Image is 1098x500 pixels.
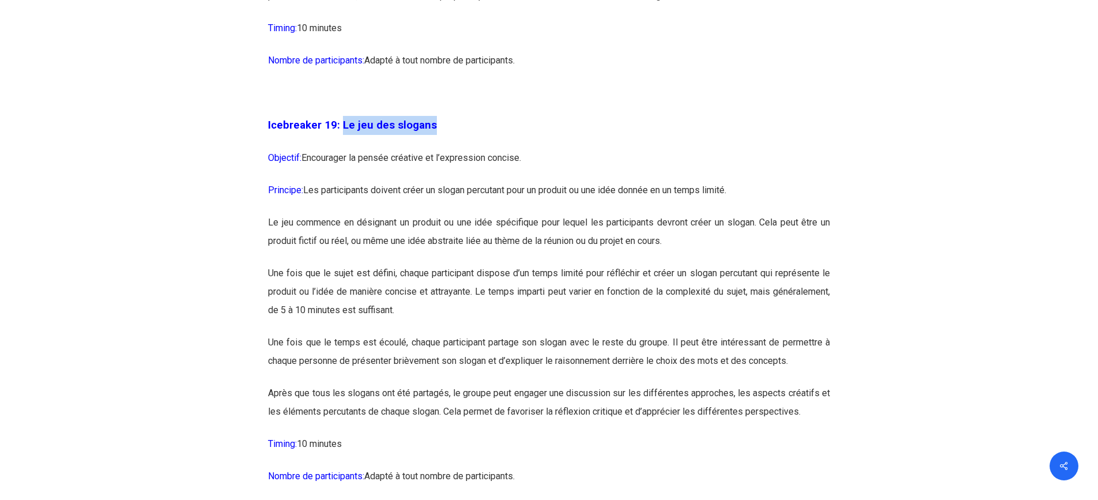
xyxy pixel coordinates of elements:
strong: Icebreaker 19: Le jeu des slogans [268,119,437,131]
p: Encourager la pensée créative et l’expression concise. [268,149,830,181]
span: Timing: [268,438,297,449]
span: Principe: [268,185,303,196]
p: Adapté à tout nombre de participants. [268,51,830,84]
p: Après que tous les slogans ont été partagés, le groupe peut engager une discussion sur les différ... [268,384,830,435]
span: Nombre de participants: [268,55,364,66]
p: 10 minutes [268,435,830,467]
p: Une fois que le sujet est défini, chaque participant dispose d’un temps limité pour réfléchir et ... [268,264,830,333]
p: Adapté à tout nombre de participants. [268,467,830,499]
p: Le jeu commence en désignant un produit ou une idée spécifique pour lequel les participants devro... [268,213,830,264]
p: 10 minutes [268,19,830,51]
span: Nombre de participants: [268,471,364,482]
span: Timing: [268,22,297,33]
p: Les participants doivent créer un slogan percutant pour un produit ou une idée donnée en un temps... [268,181,830,213]
span: Objectif: [268,152,301,163]
p: Une fois que le temps est écoulé, chaque participant partage son slogan avec le reste du groupe. ... [268,333,830,384]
